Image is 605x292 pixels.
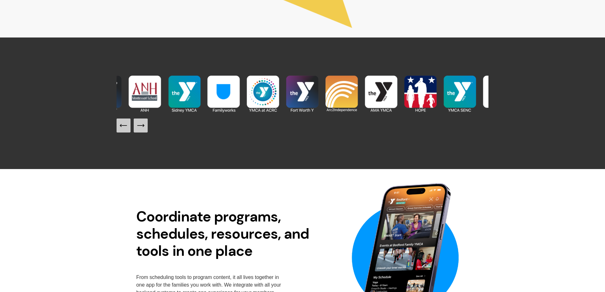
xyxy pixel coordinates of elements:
[117,119,131,132] button: Previous Slide
[401,74,440,113] img: HOPE.png
[322,74,361,113] img: Arc2Independence (1).png
[361,74,401,113] img: AMA YMCA.png
[480,74,519,113] img: Bentonville CC.png
[136,208,319,260] h2: Coordinate programs, schedules, resources, and tools in one place
[134,119,148,132] button: Next Slide
[204,74,243,113] img: Familyworks.png
[243,74,283,113] img: Copy of AMA YMCA.png
[283,74,322,113] img: Fort Worth Y (1).png
[440,74,480,113] img: YMCA SENC (1).png
[165,74,204,113] img: Copy of Copy of AMA YMCA.png
[125,74,165,113] img: ANH.png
